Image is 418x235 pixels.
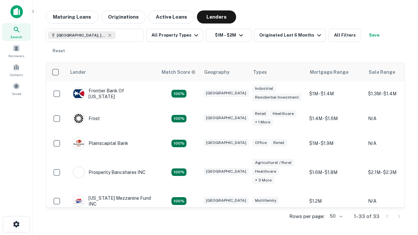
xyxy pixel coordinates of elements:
button: All Property Types [146,29,203,42]
a: Search [2,23,31,41]
div: Originated Last 6 Months [259,31,323,39]
img: capitalize-icon.png [10,5,23,18]
th: Mortgage Range [306,63,365,81]
p: Rows per page: [289,212,325,220]
div: [GEOGRAPHIC_DATA] [203,168,249,175]
div: Healthcare [252,168,279,175]
button: Reset [48,44,69,57]
button: Lenders [197,10,236,23]
span: Borrowers [8,53,24,58]
th: Types [249,63,306,81]
div: Retail [252,110,269,117]
img: picture [73,167,84,178]
div: Matching Properties: 4, hasApolloMatch: undefined [171,140,186,148]
div: Frost [73,113,100,124]
div: Matching Properties: 6, hasApolloMatch: undefined [171,168,186,176]
img: picture [73,138,84,149]
div: Healthcare [270,110,297,117]
div: + 1 more [252,118,273,126]
div: Retail [271,139,287,147]
div: 50 [327,211,344,221]
div: Lender [70,68,86,76]
button: Originations [101,10,146,23]
th: Geography [200,63,249,81]
td: $1.6M - $1.8M [306,156,365,189]
div: Matching Properties: 4, hasApolloMatch: undefined [171,90,186,98]
div: Types [253,68,267,76]
div: + 3 more [252,177,274,184]
th: Capitalize uses an advanced AI algorithm to match your search with the best lender. The match sco... [158,63,200,81]
div: Geography [204,68,230,76]
button: Originated Last 6 Months [254,29,326,42]
img: picture [73,88,84,99]
span: Search [10,34,22,39]
div: Industrial [252,85,276,92]
div: [US_STATE] Mezzanine Fund INC [73,195,151,207]
div: Agricultural / Rural [252,159,294,166]
iframe: Chat Widget [385,162,418,193]
div: Matching Properties: 4, hasApolloMatch: undefined [171,115,186,123]
th: Lender [66,63,158,81]
span: Contacts [10,72,23,77]
img: picture [73,196,84,207]
div: [GEOGRAPHIC_DATA] [203,89,249,97]
td: $1M - $1.9M [306,131,365,156]
div: [GEOGRAPHIC_DATA] [203,197,249,204]
div: Residential Investment [252,94,301,101]
div: Mortgage Range [310,68,348,76]
span: [GEOGRAPHIC_DATA], [GEOGRAPHIC_DATA], [GEOGRAPHIC_DATA] [57,32,106,38]
td: $1M - $1.4M [306,81,365,106]
button: Maturing Loans [46,10,98,23]
td: $1.2M [306,189,365,213]
p: 1–33 of 33 [354,212,379,220]
div: Sale Range [369,68,395,76]
h6: Match Score [162,69,194,76]
div: Capitalize uses an advanced AI algorithm to match your search with the best lender. The match sco... [162,69,196,76]
div: [GEOGRAPHIC_DATA] [203,114,249,122]
div: Office [252,139,269,147]
div: [GEOGRAPHIC_DATA] [203,139,249,147]
a: Borrowers [2,42,31,60]
td: $1.4M - $1.6M [306,106,365,131]
a: Saved [2,80,31,98]
button: All Filters [329,29,361,42]
span: Saved [12,91,21,96]
button: $1M - $2M [206,29,251,42]
div: Plainscapital Bank [73,137,128,149]
div: Prosperity Bancshares INC [73,166,146,178]
img: picture [73,113,84,124]
a: Contacts [2,61,31,79]
div: Matching Properties: 5, hasApolloMatch: undefined [171,197,186,205]
div: Multifamily [252,197,279,204]
div: Frontier Bank Of [US_STATE] [73,88,151,100]
button: Active Loans [149,10,194,23]
button: Save your search to get updates of matches that match your search criteria. [364,29,385,42]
